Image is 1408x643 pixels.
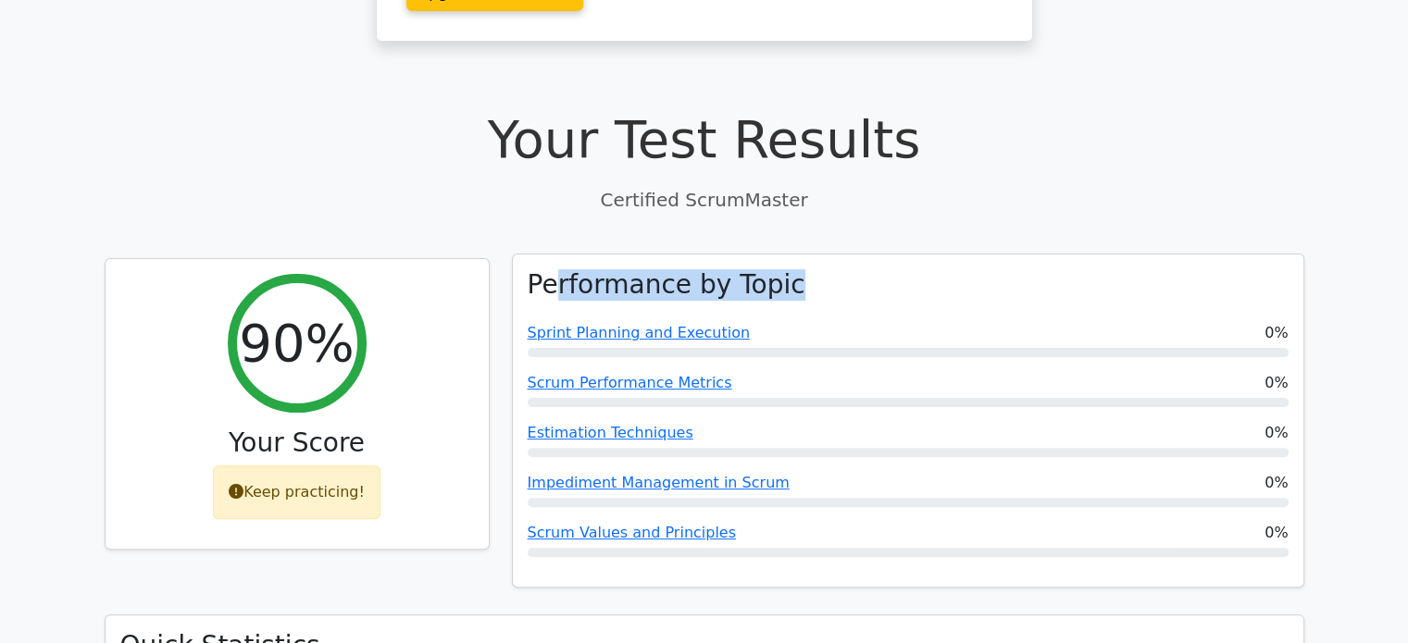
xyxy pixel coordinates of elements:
[1265,322,1288,344] span: 0%
[239,312,354,374] h2: 90%
[528,324,751,341] a: Sprint Planning and Execution
[528,269,805,301] h3: Performance by Topic
[528,424,693,441] a: Estimation Techniques
[213,465,380,519] div: Keep practicing!
[120,427,474,459] h3: Your Score
[1265,522,1288,544] span: 0%
[1265,372,1288,394] span: 0%
[528,524,736,541] a: Scrum Values and Principles
[528,474,790,491] a: Impediment Management in Scrum
[1265,422,1288,444] span: 0%
[1265,472,1288,494] span: 0%
[105,186,1304,214] p: Certified ScrumMaster
[528,374,732,391] a: Scrum Performance Metrics
[105,108,1304,170] h1: Your Test Results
